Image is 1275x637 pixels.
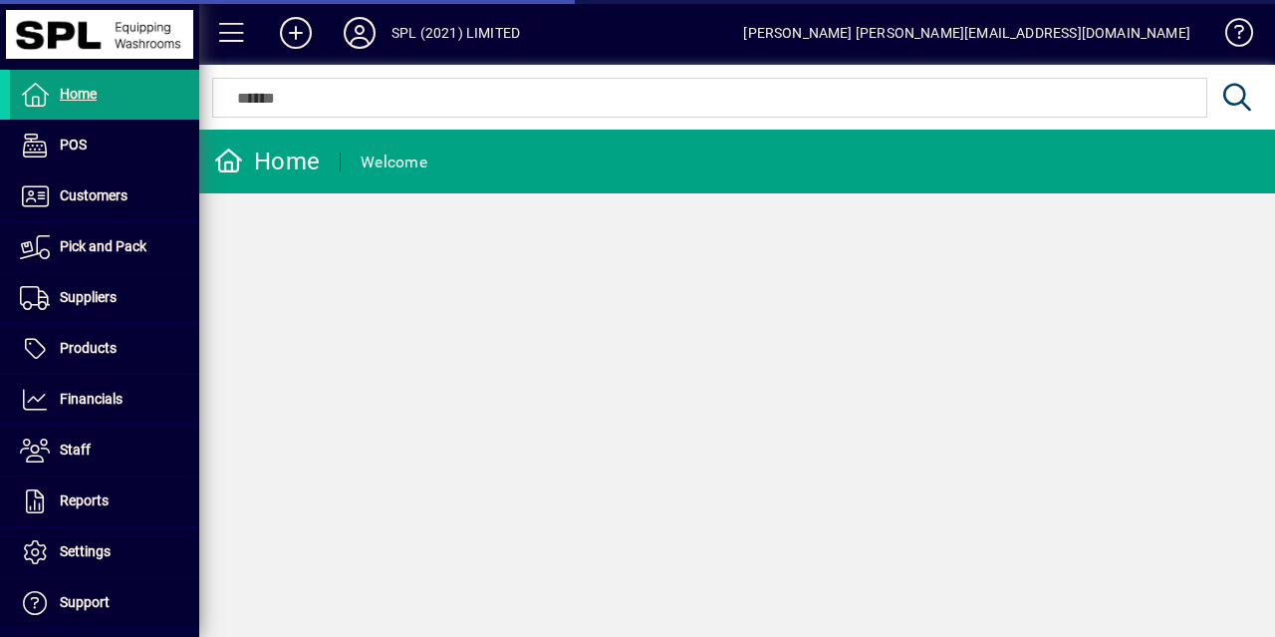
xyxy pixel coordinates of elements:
[10,477,199,526] a: Reports
[264,15,328,51] button: Add
[10,222,199,272] a: Pick and Pack
[391,17,520,49] div: SPL (2021) LIMITED
[10,324,199,374] a: Products
[60,187,127,203] span: Customers
[1210,4,1250,69] a: Knowledge Base
[10,527,199,577] a: Settings
[10,375,199,425] a: Financials
[60,391,123,407] span: Financials
[214,146,320,177] div: Home
[328,15,391,51] button: Profile
[60,289,117,305] span: Suppliers
[10,273,199,323] a: Suppliers
[10,426,199,476] a: Staff
[10,578,199,628] a: Support
[10,121,199,170] a: POS
[60,492,109,508] span: Reports
[361,147,427,178] div: Welcome
[60,340,117,356] span: Products
[60,543,111,559] span: Settings
[60,86,97,102] span: Home
[743,17,1190,49] div: [PERSON_NAME] [PERSON_NAME][EMAIL_ADDRESS][DOMAIN_NAME]
[60,238,146,254] span: Pick and Pack
[60,137,87,153] span: POS
[60,442,91,458] span: Staff
[60,594,110,610] span: Support
[10,171,199,221] a: Customers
